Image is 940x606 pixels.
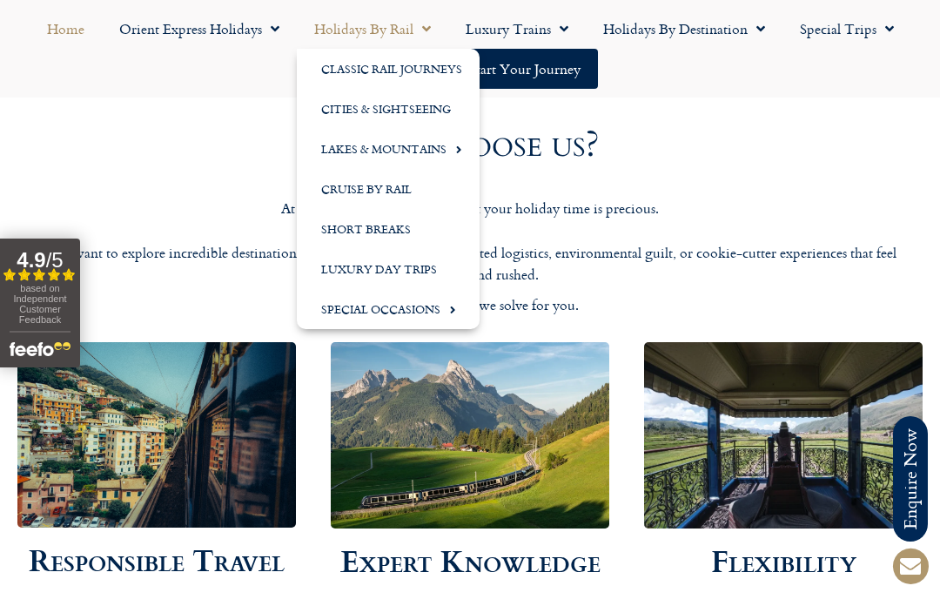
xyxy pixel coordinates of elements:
[17,545,296,575] h2: Responsible Travel
[297,129,480,169] a: Lakes & Mountains
[644,546,923,576] h2: Flexibility
[52,126,888,163] h2: Why choose us?
[35,198,905,286] p: At Planet Rail, we understand that your holiday time is precious. You want to explore incredible ...
[30,9,102,49] a: Home
[297,209,480,249] a: Short Breaks
[102,9,297,49] a: Orient Express Holidays
[9,9,931,89] nav: Menu
[297,89,480,129] a: Cities & Sightseeing
[297,49,480,329] ul: Holidays by Rail
[448,9,586,49] a: Luxury Trains
[297,169,480,209] a: Cruise by Rail
[297,49,480,89] a: Classic Rail Journeys
[586,9,782,49] a: Holidays by Destination
[297,9,448,49] a: Holidays by Rail
[297,249,480,289] a: Luxury Day Trips
[782,9,911,49] a: Special Trips
[297,289,480,329] a: Special Occasions
[331,546,609,576] h2: Expert Knowledge
[452,49,598,89] a: Start your Journey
